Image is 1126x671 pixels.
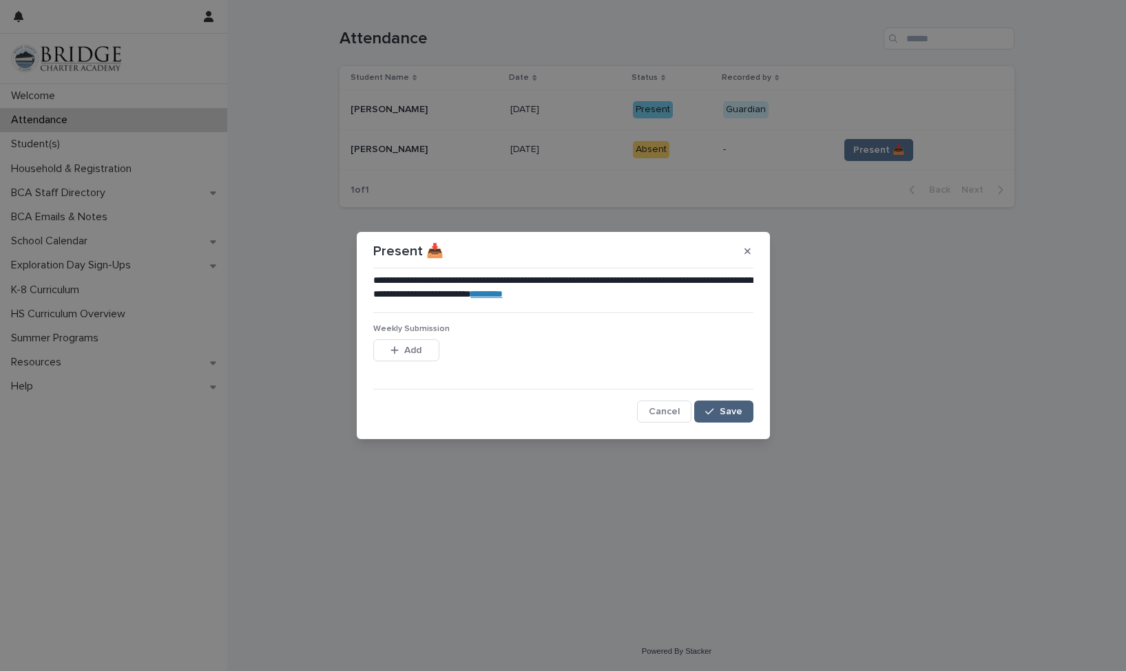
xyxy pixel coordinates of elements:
p: Present 📥 [373,243,444,259]
button: Add [373,339,439,361]
span: Cancel [649,407,680,416]
span: Weekly Submission [373,325,450,333]
span: Add [404,345,421,355]
button: Cancel [637,401,691,423]
span: Save [720,407,742,416]
button: Save [694,401,753,423]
